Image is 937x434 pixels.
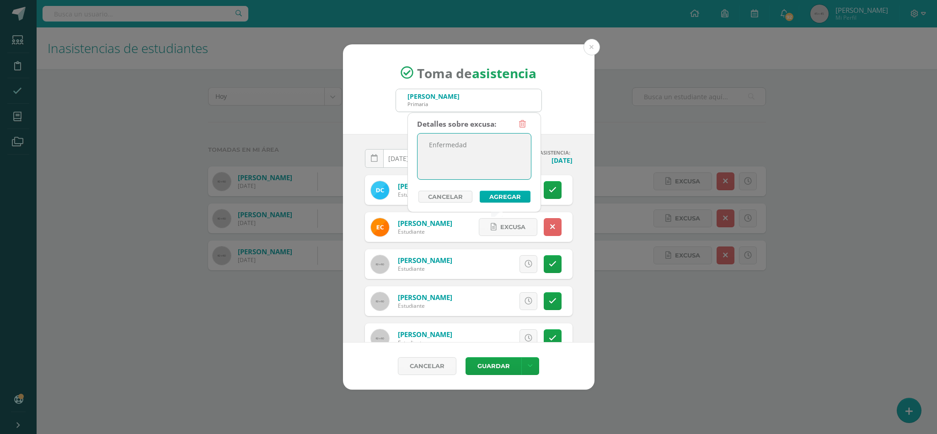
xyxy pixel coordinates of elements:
button: Close (Esc) [584,39,600,55]
span: Excusa [500,219,525,236]
div: Estudiante [398,191,508,198]
a: Excusa [479,218,537,236]
a: Cancelar [418,191,472,203]
img: 3dd15cadf8e77a116cd4a8b62b8cd5a7.png [371,218,389,236]
div: Estudiante [398,302,452,310]
a: [PERSON_NAME] [398,293,452,302]
button: Agregar [480,191,530,203]
div: Estudiante [398,265,452,273]
div: Detalles sobre excusa: [417,115,496,133]
a: [PERSON_NAME] [398,219,452,228]
a: [PERSON_NAME][GEOGRAPHIC_DATA] [398,182,522,191]
div: [PERSON_NAME] [407,92,460,101]
span: Toma de [417,64,536,81]
img: 4d4c6960d0b243772f483ba4028e3653.png [371,181,389,199]
button: Guardar [466,357,521,375]
a: [PERSON_NAME] [398,256,452,265]
a: [PERSON_NAME] [398,330,452,339]
div: Primaria [407,101,460,107]
div: Estudiante [398,228,452,236]
a: Cancelar [398,357,456,375]
div: Estudiante [398,339,452,347]
img: 60x60 [371,255,389,273]
img: 60x60 [371,329,389,348]
img: 60x60 [371,292,389,311]
strong: asistencia [472,64,536,81]
input: Busca un grado o sección aquí... [396,89,541,112]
